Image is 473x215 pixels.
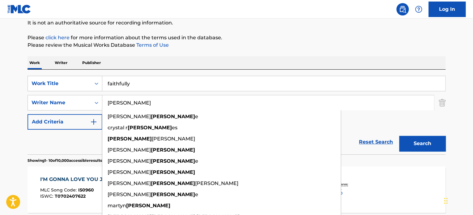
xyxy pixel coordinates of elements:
[412,3,425,15] div: Help
[7,5,31,14] img: MLC Logo
[28,158,133,163] p: Showing 1 - 10 of 10,000 accessible results (Total 3,438,425 )
[195,180,238,186] span: [PERSON_NAME]
[128,125,172,131] strong: [PERSON_NAME]
[108,180,151,186] span: [PERSON_NAME]
[195,158,198,164] span: e
[28,19,445,27] p: It is not an authoritative source for recording information.
[135,42,169,48] a: Terms of Use
[80,56,103,69] p: Publisher
[356,135,396,149] a: Reset Search
[428,2,466,17] a: Log In
[444,191,448,210] div: Drag
[195,114,198,119] span: e
[151,169,195,175] strong: [PERSON_NAME]
[90,118,97,126] img: 9d2ae6d4665cec9f34b9.svg
[28,166,445,213] a: I'M GONNA LOVE YOU JUST A LITTLE MORE, BABEMLC Song Code:I50960ISWC:T0702407622Writers (1)[PERSON...
[45,35,70,41] a: click here
[108,136,152,142] strong: [PERSON_NAME]
[151,180,195,186] strong: [PERSON_NAME]
[399,6,406,13] img: search
[396,3,409,15] a: Public Search
[442,185,473,215] iframe: Chat Widget
[40,176,175,183] div: I'M GONNA LOVE YOU JUST A LITTLE MORE, BABE
[152,136,195,142] span: [PERSON_NAME]
[415,6,422,13] img: help
[40,193,55,199] span: ISWC :
[32,80,87,87] div: Work Title
[28,76,445,154] form: Search Form
[108,125,128,131] span: crystal r
[108,114,151,119] span: [PERSON_NAME]
[53,56,69,69] p: Writer
[40,187,78,193] span: MLC Song Code :
[151,147,195,153] strong: [PERSON_NAME]
[195,191,198,197] span: e
[108,169,151,175] span: [PERSON_NAME]
[108,158,151,164] span: [PERSON_NAME]
[28,114,102,130] button: Add Criteria
[399,136,445,151] button: Search
[28,34,445,41] p: Please for more information about the terms used in the database.
[108,203,126,209] span: martyn
[126,203,170,209] strong: [PERSON_NAME]
[108,147,151,153] span: [PERSON_NAME]
[32,99,87,106] div: Writer Name
[439,95,445,110] img: Delete Criterion
[151,114,195,119] strong: [PERSON_NAME]
[108,191,151,197] span: [PERSON_NAME]
[172,125,177,131] span: es
[78,187,94,193] span: I50960
[28,56,42,69] p: Work
[151,158,195,164] strong: [PERSON_NAME]
[151,191,195,197] strong: [PERSON_NAME]
[55,193,86,199] span: T0702407622
[28,41,445,49] p: Please review the Musical Works Database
